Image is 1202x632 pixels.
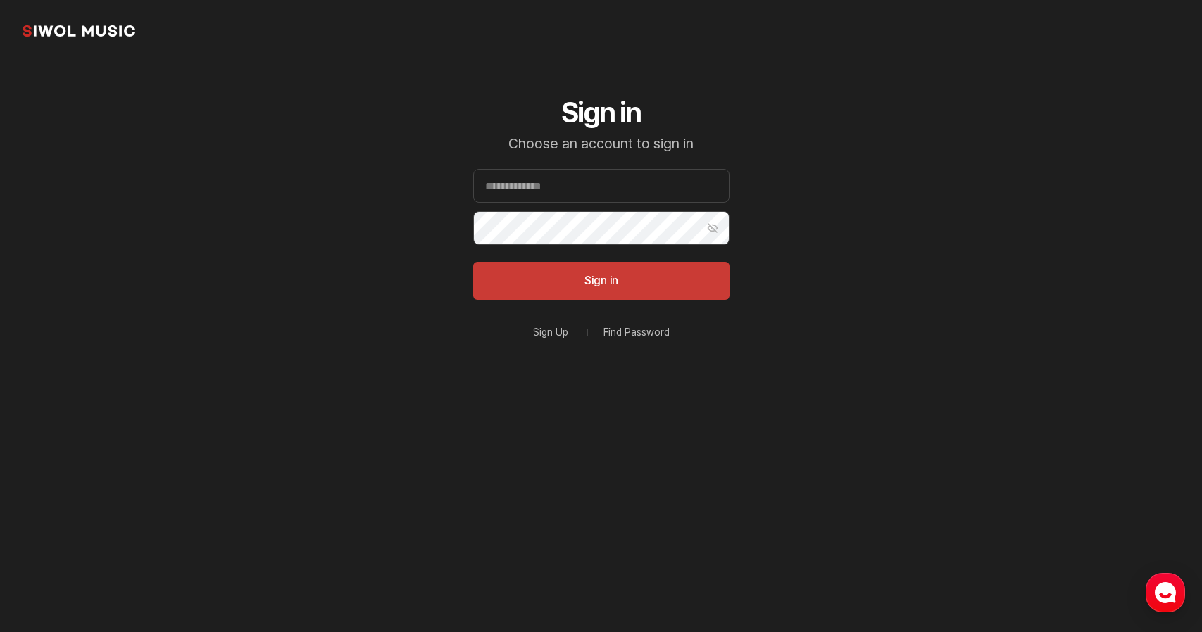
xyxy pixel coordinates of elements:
button: Sign in [473,262,730,300]
input: Email [473,169,730,203]
input: Password [473,211,730,245]
p: Choose an account to sign in [473,135,730,152]
h2: Sign in [473,96,730,129]
a: Find Password [603,327,670,337]
a: Sign Up [533,327,568,337]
